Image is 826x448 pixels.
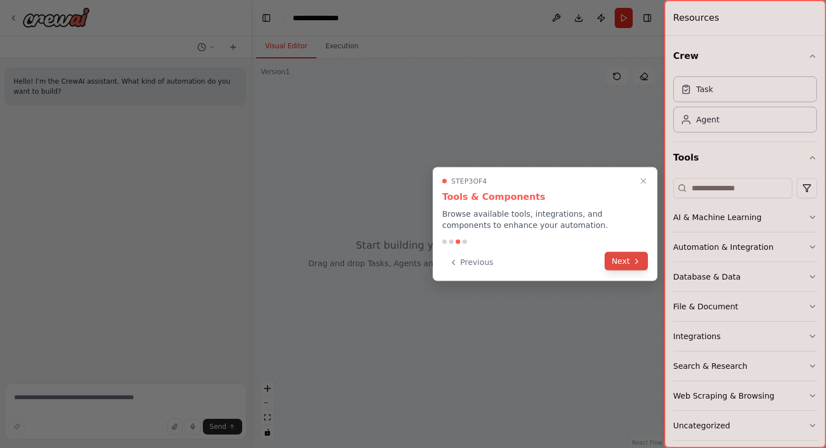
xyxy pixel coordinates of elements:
span: Step 3 of 4 [451,177,487,186]
button: Close walkthrough [637,175,650,188]
button: Previous [442,253,500,272]
h3: Tools & Components [442,190,648,204]
p: Browse available tools, integrations, and components to enhance your automation. [442,208,648,231]
button: Next [605,252,648,271]
button: Hide left sidebar [258,10,274,26]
